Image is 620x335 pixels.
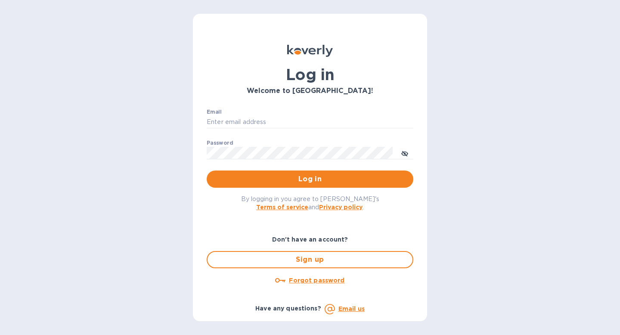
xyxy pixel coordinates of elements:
[241,195,379,211] span: By logging in you agree to [PERSON_NAME]'s and .
[289,277,344,284] u: Forgot password
[207,109,222,115] label: Email
[287,45,333,57] img: Koverly
[255,305,321,312] b: Have any questions?
[214,174,406,184] span: Log in
[207,116,413,129] input: Enter email address
[396,144,413,161] button: toggle password visibility
[214,254,406,265] span: Sign up
[207,251,413,268] button: Sign up
[256,204,308,211] a: Terms of service
[207,87,413,95] h3: Welcome to [GEOGRAPHIC_DATA]!
[207,140,233,146] label: Password
[272,236,348,243] b: Don't have an account?
[338,305,365,312] a: Email us
[319,204,363,211] a: Privacy policy
[207,65,413,84] h1: Log in
[207,171,413,188] button: Log in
